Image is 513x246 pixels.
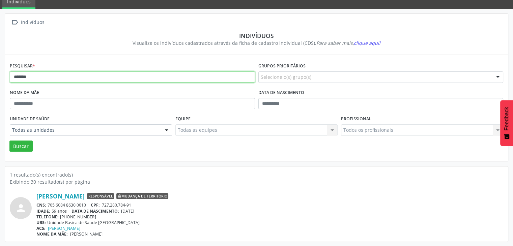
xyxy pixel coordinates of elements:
[10,61,35,71] label: Pesquisar
[70,231,103,237] span: [PERSON_NAME]
[36,202,503,208] div: 705 6084 8630 0010
[9,141,33,152] button: Buscar
[10,88,39,98] label: Nome da mãe
[175,114,191,124] label: Equipe
[341,114,371,124] label: Profissional
[354,40,380,46] span: clique aqui!
[121,208,134,214] span: [DATE]
[10,178,503,185] div: Exibindo 30 resultado(s) por página
[10,18,20,27] i: 
[36,214,59,220] span: TELEFONE:
[10,114,50,124] label: Unidade de saúde
[36,214,503,220] div: [PHONE_NUMBER]
[258,88,304,98] label: Data de nascimento
[500,100,513,146] button: Feedback - Mostrar pesquisa
[36,208,50,214] span: IDADE:
[12,127,158,133] span: Todas as unidades
[15,39,498,47] div: Visualize os indivíduos cadastrados através da ficha de cadastro individual (CDS).
[48,225,80,231] a: [PERSON_NAME]
[91,202,100,208] span: CPF:
[15,32,498,39] div: Indivíduos
[316,40,380,46] i: Para saber mais,
[20,18,46,27] div: Indivíduos
[116,193,168,199] span: Mudança de território
[36,225,46,231] span: ACS:
[87,193,114,199] span: Responsável
[36,202,46,208] span: CNS:
[72,208,119,214] span: DATA DE NASCIMENTO:
[36,220,46,225] span: UBS:
[102,202,131,208] span: 727.280.784-91
[10,18,46,27] a:  Indivíduos
[36,208,503,214] div: 59 anos
[36,192,85,200] a: [PERSON_NAME]
[15,202,27,214] i: person
[504,107,510,130] span: Feedback
[261,73,311,81] span: Selecione o(s) grupo(s)
[36,220,503,225] div: Unidade Basica de Saude [GEOGRAPHIC_DATA]
[36,231,68,237] span: NOME DA MÃE:
[10,171,503,178] div: 1 resultado(s) encontrado(s)
[258,61,306,71] label: Grupos prioritários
